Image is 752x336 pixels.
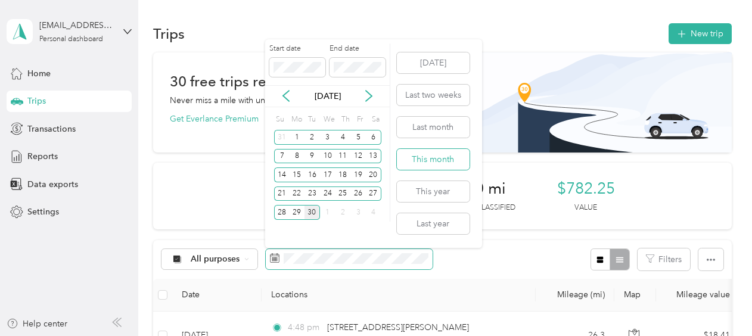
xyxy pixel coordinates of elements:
[289,167,304,182] div: 15
[656,279,739,312] th: Mileage value
[304,186,320,201] div: 23
[304,130,320,145] div: 2
[355,111,366,128] div: Fr
[370,111,381,128] div: Sa
[322,111,335,128] div: We
[397,181,470,202] button: This year
[304,205,320,220] div: 30
[170,75,396,88] h1: 30 free trips remaining this month.
[465,203,515,213] p: Unclassified
[350,149,366,164] div: 12
[335,186,351,201] div: 25
[685,269,752,336] iframe: Everlance-gr Chat Button Frame
[335,130,351,145] div: 4
[397,85,470,105] button: Last two weeks
[536,279,614,312] th: Mileage (mi)
[335,149,351,164] div: 11
[304,167,320,182] div: 16
[288,321,322,334] span: 4:48 pm
[274,205,290,220] div: 28
[274,111,285,128] div: Su
[339,111,350,128] div: Th
[335,205,351,220] div: 2
[669,23,732,44] button: New trip
[320,186,335,201] div: 24
[170,113,259,125] button: Get Everlance Premium
[274,149,290,164] div: 7
[475,179,506,198] span: 0 mi
[7,318,67,330] button: Help center
[289,186,304,201] div: 22
[320,205,335,220] div: 1
[27,206,59,218] span: Settings
[289,205,304,220] div: 29
[320,149,335,164] div: 10
[330,43,386,54] label: End date
[350,167,366,182] div: 19
[333,52,732,153] img: Banner
[39,36,103,43] div: Personal dashboard
[366,149,381,164] div: 13
[320,130,335,145] div: 3
[170,94,376,107] p: Never miss a mile with unlimited automatic trip tracking
[397,117,470,138] button: Last month
[172,279,262,312] th: Date
[27,123,76,135] span: Transactions
[289,111,302,128] div: Mo
[397,52,470,73] button: [DATE]
[269,43,325,54] label: Start date
[335,167,351,182] div: 18
[327,322,469,332] span: [STREET_ADDRESS][PERSON_NAME]
[303,90,353,102] p: [DATE]
[153,27,185,40] h1: Trips
[306,111,318,128] div: Tu
[27,95,46,107] span: Trips
[320,167,335,182] div: 17
[397,213,470,234] button: Last year
[350,205,366,220] div: 3
[27,150,58,163] span: Reports
[350,186,366,201] div: 26
[366,130,381,145] div: 6
[614,279,656,312] th: Map
[274,130,290,145] div: 31
[274,186,290,201] div: 21
[574,203,597,213] p: Value
[27,178,78,191] span: Data exports
[289,149,304,164] div: 8
[27,67,51,80] span: Home
[304,149,320,164] div: 9
[557,179,615,198] span: $782.25
[39,19,114,32] div: [EMAIL_ADDRESS][DOMAIN_NAME]
[366,186,381,201] div: 27
[350,130,366,145] div: 5
[289,130,304,145] div: 1
[262,279,536,312] th: Locations
[366,167,381,182] div: 20
[274,167,290,182] div: 14
[191,255,240,263] span: All purposes
[397,149,470,170] button: This month
[638,248,690,270] button: Filters
[366,205,381,220] div: 4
